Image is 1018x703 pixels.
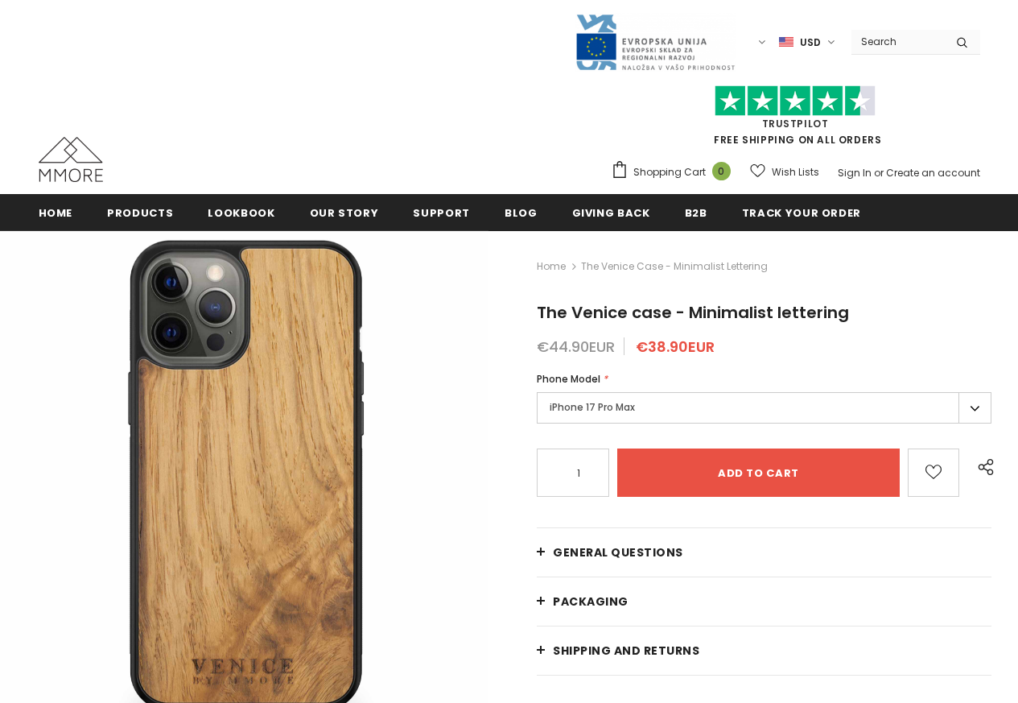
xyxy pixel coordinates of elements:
span: €44.90EUR [537,337,615,357]
a: Products [107,194,173,230]
span: Home [39,205,73,221]
a: Giving back [572,194,650,230]
a: General Questions [537,528,991,577]
span: Wish Lists [772,164,819,180]
img: Trust Pilot Stars [715,85,876,117]
a: Lookbook [208,194,274,230]
a: Home [537,257,566,276]
a: Shopping Cart 0 [611,160,739,184]
span: The Venice case - Minimalist lettering [537,301,849,324]
span: Giving back [572,205,650,221]
span: Track your order [742,205,861,221]
span: support [413,205,470,221]
input: Search Site [851,30,944,53]
span: Blog [505,205,538,221]
a: Trustpilot [762,117,829,130]
a: Wish Lists [750,158,819,186]
span: General Questions [553,544,683,560]
a: support [413,194,470,230]
span: Products [107,205,173,221]
span: USD [800,35,821,51]
img: MMORE Cases [39,137,103,182]
label: iPhone 17 Pro Max [537,392,991,424]
img: Javni Razpis [575,13,736,72]
span: or [874,166,884,180]
img: USD [779,35,793,49]
span: FREE SHIPPING ON ALL ORDERS [611,93,980,147]
input: Add to cart [617,449,900,497]
a: Track your order [742,194,861,230]
a: Sign In [838,166,872,180]
span: €38.90EUR [636,337,715,357]
span: B2B [685,205,707,221]
a: Home [39,194,73,230]
a: Our Story [310,194,379,230]
a: B2B [685,194,707,230]
a: Javni Razpis [575,35,736,48]
span: Lookbook [208,205,274,221]
span: Phone Model [537,372,600,386]
span: PACKAGING [553,593,629,610]
a: Shipping and returns [537,626,991,675]
span: 0 [712,162,731,180]
span: Shipping and returns [553,643,699,659]
a: PACKAGING [537,577,991,626]
span: The Venice case - Minimalist lettering [581,257,768,276]
span: Shopping Cart [633,164,706,180]
a: Blog [505,194,538,230]
a: Create an account [886,166,980,180]
span: Our Story [310,205,379,221]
